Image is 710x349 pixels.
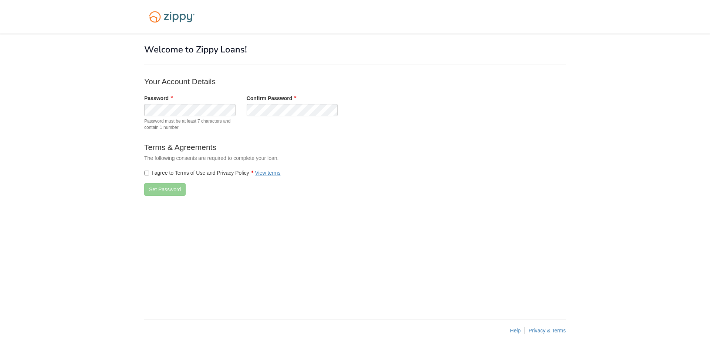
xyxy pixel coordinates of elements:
img: Logo [144,7,199,26]
a: Privacy & Terms [528,328,566,333]
label: Confirm Password [247,95,297,102]
p: Terms & Agreements [144,142,440,153]
label: Password [144,95,173,102]
p: Your Account Details [144,76,440,87]
input: Verify Password [247,104,338,116]
a: Help [510,328,521,333]
p: The following consents are required to complete your loan. [144,154,440,162]
input: I agree to Terms of Use and Privacy PolicyView terms [144,171,149,175]
label: I agree to Terms of Use and Privacy Policy [144,169,281,177]
h1: Welcome to Zippy Loans! [144,45,566,54]
button: Set Password [144,183,186,196]
a: View terms [255,170,281,176]
span: Password must be at least 7 characters and contain 1 number [144,118,236,131]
